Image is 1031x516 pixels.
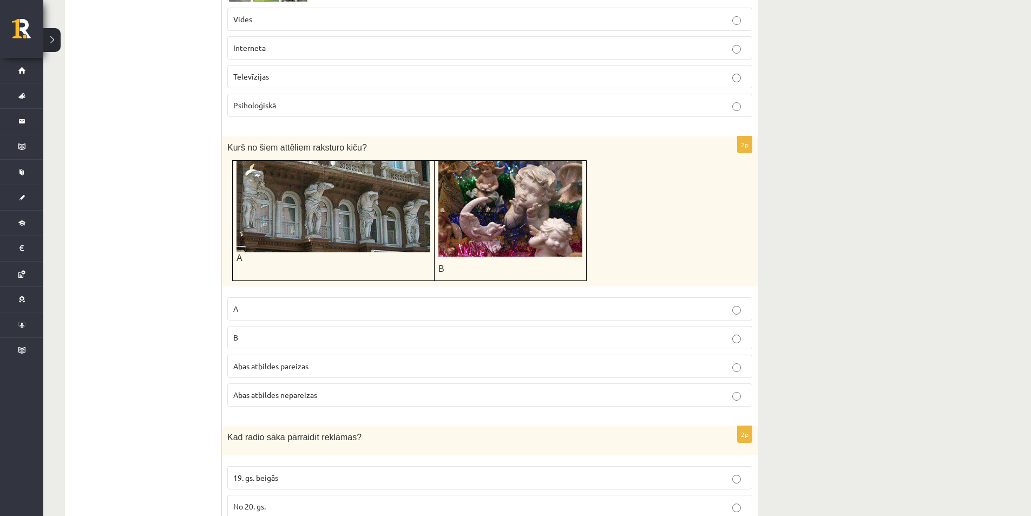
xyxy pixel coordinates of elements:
input: B [732,335,741,343]
input: Vides [732,16,741,25]
span: Abas atbildes pareizas [233,361,308,371]
input: Abas atbildes pareizas [732,363,741,372]
span: Vides [233,14,252,24]
span: No 20. gs. [233,501,266,511]
a: Rīgas 1. Tālmācības vidusskola [12,19,43,46]
p: 2p [737,136,752,153]
span: Kad radio sāka pārraidīt reklāmas? [227,433,362,442]
input: Interneta [732,45,741,54]
input: Psiholoģiskā [732,102,741,111]
img: qgDMPNZlJPPDlV9eSQmq7Luzzi+CEgAAA7 [237,161,430,252]
span: Psiholoģiskā [233,100,276,110]
input: A [732,306,741,315]
span: B [233,332,238,342]
span: A [233,304,238,313]
span: B [438,264,444,273]
span: A [237,253,242,263]
input: No 20. gs. [732,504,741,512]
span: Abas atbildes nepareizas [233,390,317,400]
span: Interneta [233,43,266,53]
input: Televīzijas [732,74,741,82]
span: 19. gs. beigās [233,473,278,482]
span: Kurš no šiem attēliem raksturo kiču? [227,143,367,152]
input: Abas atbildes nepareizas [732,392,741,401]
p: 2p [737,426,752,443]
span: Televīzijas [233,71,269,81]
input: 19. gs. beigās [732,475,741,484]
img: WEAAADs= [438,161,582,257]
